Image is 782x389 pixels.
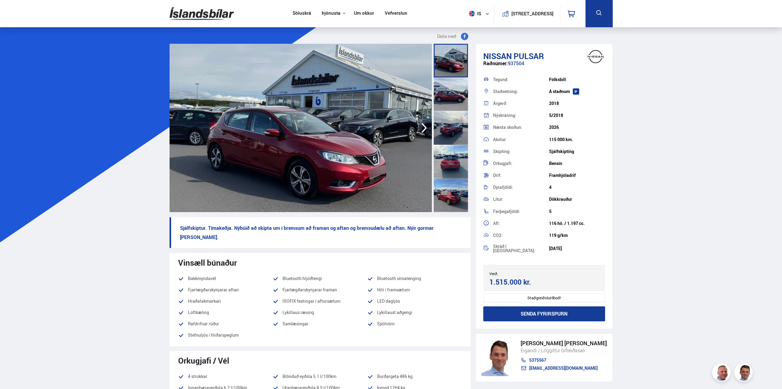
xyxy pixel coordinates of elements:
li: Burðargeta 486 kg. [367,373,462,380]
li: Blönduð eyðsla 5.1 l/100km [273,373,367,380]
img: FbJEzSuNWCJXmdc-.webp [735,364,754,383]
a: Um okkur [354,10,374,17]
li: Hraðatakmarkari [178,297,273,305]
a: Söluskrá [293,10,311,17]
div: [DATE] [549,246,605,251]
li: ISOFIX festingar í aftursætum [273,297,367,305]
img: brand logo [583,47,608,66]
li: Samlæsingar [273,320,367,327]
li: Lykillaus ræsing [273,309,367,316]
div: CO2: [493,233,549,238]
li: Rafdrifnar rúður [178,320,273,327]
div: 116 hö. / 1.197 cc. [549,221,605,226]
div: Vinsæll búnaður [178,258,462,267]
a: 5375567 [521,358,607,363]
div: Bensín [549,161,605,166]
img: 3487417.jpeg [432,44,694,212]
button: Senda fyrirspurn [483,306,605,321]
div: 119 g/km [549,233,605,238]
a: [STREET_ADDRESS] [497,5,557,22]
div: Afl: [493,221,549,226]
div: Á staðnum [549,89,605,94]
li: Fjarlægðarskynjarar framan [273,286,367,294]
div: Fólksbíll [549,77,605,82]
li: 4 strokkar [178,373,273,380]
button: Open LiveChat chat widget [5,2,23,21]
li: LED dagljós [367,297,462,305]
div: Staðgreiðslutilboð! [483,294,605,302]
div: Eigandi / Löggiltur bifreiðasali [521,346,607,354]
img: svg+xml;base64,PHN2ZyB4bWxucz0iaHR0cDovL3d3dy53My5vcmcvMjAwMC9zdmciIHdpZHRoPSI1MTIiIGhlaWdodD0iNT... [469,11,475,17]
div: Verð: [489,271,544,276]
div: 5 [549,209,605,214]
div: 2026 [549,125,605,130]
img: G0Ugv5HjCgRt.svg [170,4,234,24]
li: Bluetooth hljóðtengi [273,275,367,282]
div: 4 [549,185,605,190]
div: Skipting: [493,149,549,154]
li: Loftkæling [178,309,273,316]
div: Staðsetning: [493,89,549,94]
div: 937504 [483,61,605,73]
div: Orkugjafi: [493,161,549,166]
li: Lykillaust aðgengi [367,309,462,316]
span: Nissan [483,50,512,62]
div: [PERSON_NAME] [PERSON_NAME] [521,340,607,346]
li: Fjarlægðarskynjarar aftan [178,286,273,294]
div: Farþegafjöldi: [493,209,549,214]
div: Litur: [493,197,549,201]
div: Drif: [493,173,549,178]
div: Tegund: [493,77,549,82]
div: Sjálfskipting [549,149,605,154]
div: 115 000 km. [549,137,605,142]
li: Hiti í framsætum [367,286,462,294]
div: 5/2018 [549,113,605,118]
span: Deila með: [437,33,457,40]
div: Næsta skoðun: [493,125,549,129]
li: Spólvörn [367,320,462,327]
div: Orkugjafi / Vél [178,356,462,365]
div: Árgerð: [493,101,549,106]
div: 1.515.000 kr. [489,278,542,286]
a: Vefverslun [385,10,407,17]
p: Sjálfskiptur. Tímakeðja. Nýbúið að skipta um í bremsum að framan og aftan og bremsudælu að aftan.... [170,217,471,248]
button: [STREET_ADDRESS] [514,11,551,16]
a: [EMAIL_ADDRESS][DOMAIN_NAME] [521,366,607,371]
li: Stefnuljós í hliðarspeglum [178,331,273,339]
span: Raðnúmer: [483,60,508,67]
span: is [466,11,482,17]
button: is [466,5,494,23]
li: Bluetooth símatenging [367,275,462,282]
div: Dökkrauður [549,197,605,202]
img: siFngHWaQ9KaOqBr.png [713,364,731,383]
div: 2018 [549,101,605,106]
button: Deila með: [435,33,471,40]
button: Þjónusta [322,10,340,16]
span: Pulsar [514,50,544,62]
div: Framhjóladrif [549,173,605,178]
div: Dyrafjöldi: [493,185,549,189]
li: Bakkmyndavél [178,275,273,282]
div: Akstur: [493,137,549,142]
img: 3487416.jpeg [170,44,432,212]
img: FbJEzSuNWCJXmdc-.webp [481,339,514,376]
div: Skráð í [GEOGRAPHIC_DATA]: [493,244,549,253]
div: Nýskráning: [493,113,549,118]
